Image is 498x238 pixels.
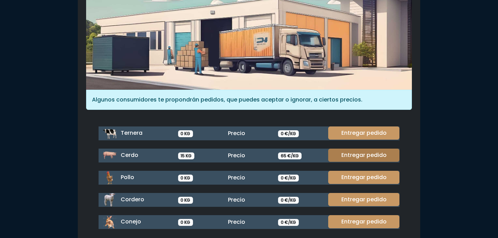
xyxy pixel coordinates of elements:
[224,218,274,226] div: Precio
[178,175,193,182] span: 0 KG
[278,152,302,159] span: 65 €/KG
[328,193,399,206] a: Entregar pedido
[328,215,399,228] a: Entregar pedido
[103,149,117,162] img: cerdo.png
[224,129,274,138] div: Precio
[121,129,142,137] span: Ternera
[328,126,399,140] a: Entregar pedido
[121,173,134,181] span: Pollo
[103,193,117,207] img: cordero.png
[178,130,193,137] span: 0 KG
[278,197,299,204] span: 0 €/KG
[121,218,141,226] span: Conejo
[86,90,412,110] div: Algunos consumidores te propondrán pedidos, que puedes aceptar o ignorar, a ciertos precios.
[224,196,274,204] div: Precio
[103,171,117,185] img: pollo.png
[278,130,299,137] span: 0 €/KG
[278,175,299,182] span: 0 €/KG
[328,149,399,162] a: Entregar pedido
[178,152,195,159] span: 15 KG
[278,219,299,226] span: 0 €/KG
[224,174,274,182] div: Precio
[121,151,138,159] span: Cerdo
[178,197,193,204] span: 0 KG
[178,219,193,226] span: 0 KG
[103,126,117,140] img: ternera.png
[224,151,274,160] div: Precio
[103,215,117,229] img: conejo.png
[328,171,399,184] a: Entregar pedido
[121,195,144,203] span: Cordero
